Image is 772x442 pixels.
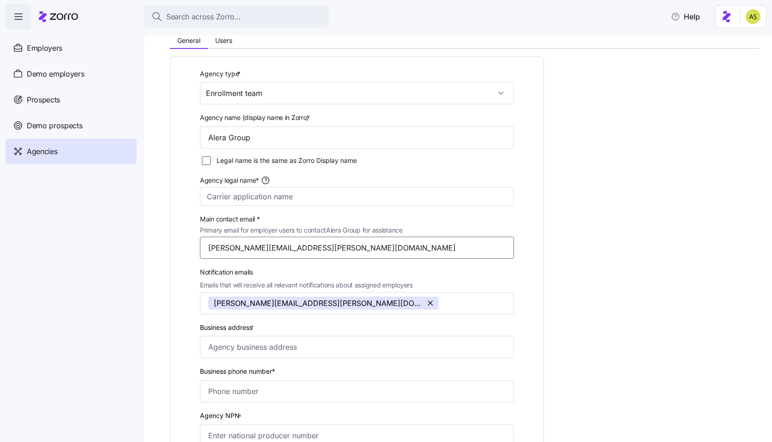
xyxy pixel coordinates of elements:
[200,113,309,123] span: Agency name (display name in Zorro)
[200,366,275,376] label: Business phone number*
[211,156,357,165] label: Legal name is the same as Zorro Display name
[200,323,256,333] label: Business address
[200,336,514,358] input: Agency business address
[200,380,514,402] input: Phone number
[27,94,60,106] span: Prospects
[215,37,232,44] span: Users
[177,37,200,44] span: General
[27,68,84,80] span: Demo employers
[200,225,403,235] span: Primary email for employer users to contact Alera Group for assistance
[6,35,137,61] a: Employers
[144,6,329,28] button: Search across Zorro...
[6,138,137,164] a: Agencies
[6,113,137,138] a: Demo prospects
[27,120,83,131] span: Demo prospects
[166,11,241,23] span: Search across Zorro...
[200,69,242,79] label: Agency type
[27,42,62,54] span: Employers
[200,187,514,206] input: Carrier application name
[200,237,514,259] input: Type contact email
[200,280,413,290] span: Emails that will receive all relevant notifications about assigned employers
[671,11,700,22] span: Help
[6,87,137,113] a: Prospects
[200,214,403,224] span: Main contact email *
[663,7,707,26] button: Help
[27,146,57,157] span: Agencies
[6,61,137,87] a: Demo employers
[200,175,259,185] span: Agency legal name*
[200,82,514,104] input: Select agency type
[214,297,422,310] span: [PERSON_NAME][EMAIL_ADDRESS][PERSON_NAME][DOMAIN_NAME]
[200,411,244,421] label: Agency NPN
[200,267,413,277] span: Notification emails
[746,9,760,24] img: 2a591ca43c48773f1b6ab43d7a2c8ce9
[200,126,514,149] input: Type agency name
